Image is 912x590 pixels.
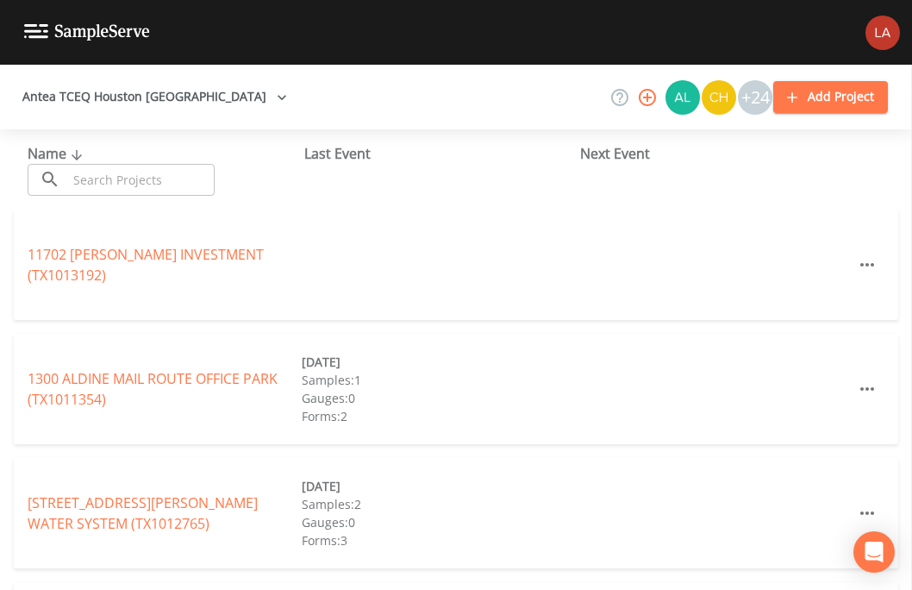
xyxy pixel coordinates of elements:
[28,369,278,409] a: 1300 ALDINE MAIL ROUTE OFFICE PARK (TX1011354)
[701,80,737,115] div: Charles Medina
[28,493,258,533] a: [STREET_ADDRESS][PERSON_NAME] WATER SYSTEM (TX1012765)
[302,407,576,425] div: Forms: 2
[302,353,576,371] div: [DATE]
[302,389,576,407] div: Gauges: 0
[28,245,264,285] a: 11702 [PERSON_NAME] INVESTMENT (TX1013192)
[665,80,701,115] div: Alaina Hahn
[865,16,900,50] img: cf6e799eed601856facf0d2563d1856d
[302,495,576,513] div: Samples: 2
[302,477,576,495] div: [DATE]
[738,80,772,115] div: +24
[16,81,294,113] button: Antea TCEQ Houston [GEOGRAPHIC_DATA]
[302,531,576,549] div: Forms: 3
[665,80,700,115] img: 30a13df2a12044f58df5f6b7fda61338
[304,143,581,164] div: Last Event
[702,80,736,115] img: c74b8b8b1c7a9d34f67c5e0ca157ed15
[24,24,150,41] img: logo
[67,164,215,196] input: Search Projects
[580,143,857,164] div: Next Event
[28,144,87,163] span: Name
[302,371,576,389] div: Samples: 1
[302,513,576,531] div: Gauges: 0
[773,81,888,113] button: Add Project
[853,531,895,573] div: Open Intercom Messenger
